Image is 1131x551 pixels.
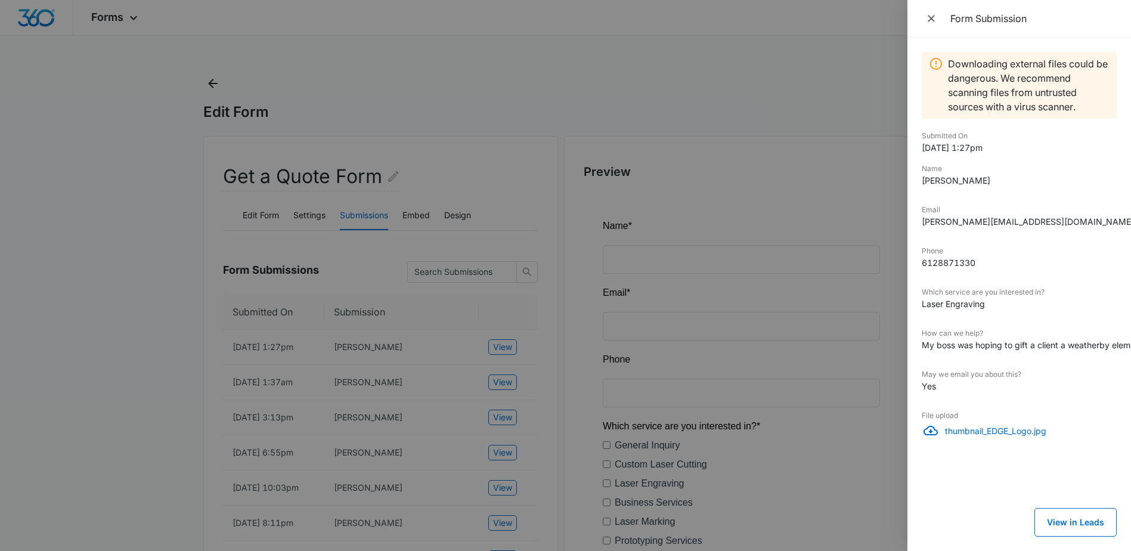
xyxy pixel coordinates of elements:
[922,205,1117,215] dt: Email
[922,421,945,440] button: Download
[12,258,82,272] label: Laser Engraving
[922,339,1117,351] dd: My boss was hoping to gift a client a weatherby element II Tungsten with our emblem as well as a ...
[922,298,1117,310] dd: Laser Engraving
[922,287,1117,298] dt: Which service are you interested in?
[922,141,1117,154] dd: [DATE] 1:27pm
[12,219,77,234] label: General Inquiry
[922,380,1117,392] dd: Yes
[922,10,943,27] button: Close
[922,369,1117,380] dt: May we email you about this?
[922,215,1117,228] dd: [PERSON_NAME][EMAIL_ADDRESS][DOMAIN_NAME]
[925,10,940,27] span: Close
[922,163,1117,174] dt: Name
[950,12,1117,25] div: Form Submission
[948,57,1110,114] p: Downloading external files could be dangerous. We recommend scanning files from untrusted sources...
[12,239,104,253] label: Custom Laser Cutting
[922,246,1117,256] dt: Phone
[922,174,1117,187] dd: [PERSON_NAME]
[922,256,1117,269] dd: 6128871330
[12,277,90,291] label: Business Services
[1034,508,1117,537] button: View in Leads
[12,296,72,310] label: Laser Marking
[922,328,1117,339] dt: How can we help?
[12,315,100,329] label: Prototyping Services
[945,425,1117,437] p: thumbnail_EDGE_Logo.jpg
[922,131,1117,141] dt: Submitted On
[922,410,1117,421] dt: File upload
[922,421,1117,440] a: Downloadthumbnail_EDGE_Logo.jpg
